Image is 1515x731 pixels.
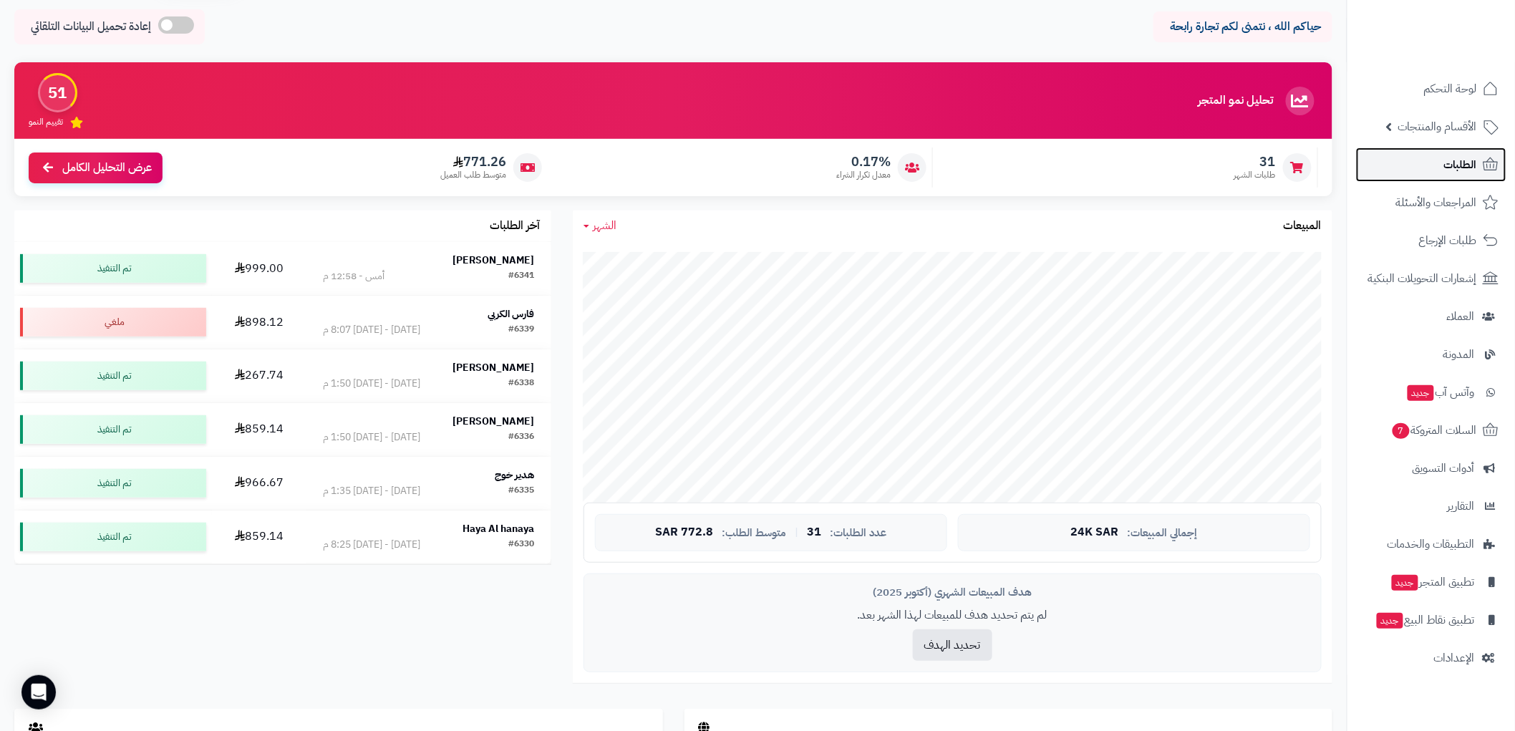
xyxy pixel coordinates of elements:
a: المدونة [1356,337,1506,372]
div: [DATE] - [DATE] 8:25 م [323,538,420,552]
div: ملغي [20,308,206,337]
h3: تحليل نمو المتجر [1199,95,1274,107]
div: تم التنفيذ [20,523,206,551]
td: 898.12 [212,296,306,349]
td: 966.67 [212,457,306,510]
span: 31 [1234,154,1276,170]
button: تحديد الهدف [913,629,992,661]
span: 771.26 [440,154,506,170]
p: حياكم الله ، نتمنى لكم تجارة رابحة [1164,19,1322,35]
span: تطبيق نقاط البيع [1375,610,1475,630]
a: تطبيق المتجرجديد [1356,565,1506,599]
td: 859.14 [212,510,306,563]
a: العملاء [1356,299,1506,334]
span: المراجعات والأسئلة [1396,193,1477,213]
div: أمس - 12:58 م [323,269,384,284]
td: 859.14 [212,403,306,456]
div: #6335 [509,484,535,498]
h3: آخر الطلبات [490,220,541,233]
p: لم يتم تحديد هدف للمبيعات لهذا الشهر بعد. [595,607,1310,624]
span: جديد [1408,385,1434,401]
span: التطبيقات والخدمات [1388,534,1475,554]
div: تم التنفيذ [20,415,206,444]
span: إعادة تحميل البيانات التلقائي [31,19,151,35]
div: تم التنفيذ [20,254,206,283]
div: #6336 [509,430,535,445]
span: عدد الطلبات: [830,527,886,539]
a: إشعارات التحويلات البنكية [1356,261,1506,296]
h3: المبيعات [1284,220,1322,233]
span: المدونة [1443,344,1475,364]
span: السلات المتروكة [1391,420,1477,440]
a: تطبيق نقاط البيعجديد [1356,603,1506,637]
span: الإعدادات [1434,648,1475,668]
span: 0.17% [836,154,891,170]
span: التقارير [1448,496,1475,516]
span: عرض التحليل الكامل [62,160,152,176]
span: متوسط طلب العميل [440,169,506,181]
a: وآتس آبجديد [1356,375,1506,410]
div: Open Intercom Messenger [21,675,56,710]
span: 7 [1393,423,1410,439]
span: جديد [1377,613,1403,629]
div: تم التنفيذ [20,362,206,390]
div: [DATE] - [DATE] 1:50 م [323,377,420,391]
span: الأقسام والمنتجات [1398,117,1477,137]
strong: هدير خوج [495,468,535,483]
span: إشعارات التحويلات البنكية [1368,268,1477,289]
a: التطبيقات والخدمات [1356,527,1506,561]
span: | [795,527,798,538]
img: logo-2.png [1418,35,1501,65]
a: الإعدادات [1356,641,1506,675]
a: السلات المتروكة7 [1356,413,1506,447]
div: #6341 [509,269,535,284]
span: وآتس آب [1406,382,1475,402]
a: الشهر [584,218,617,234]
span: 24K SAR [1070,526,1118,539]
div: #6339 [509,323,535,337]
span: متوسط الطلب: [722,527,786,539]
a: التقارير [1356,489,1506,523]
span: 772.8 SAR [655,526,713,539]
span: الشهر [594,217,617,234]
a: لوحة التحكم [1356,72,1506,106]
a: الطلبات [1356,147,1506,182]
a: أدوات التسويق [1356,451,1506,485]
span: إجمالي المبيعات: [1127,527,1197,539]
span: العملاء [1447,306,1475,326]
span: جديد [1392,575,1418,591]
span: تطبيق المتجر [1390,572,1475,592]
span: طلبات الإرجاع [1419,231,1477,251]
a: عرض التحليل الكامل [29,153,163,183]
span: أدوات التسويق [1413,458,1475,478]
div: [DATE] - [DATE] 8:07 م [323,323,420,337]
div: #6330 [509,538,535,552]
strong: Haya Al hanaya [463,521,535,536]
span: 31 [807,526,821,539]
div: [DATE] - [DATE] 1:50 م [323,430,420,445]
div: تم التنفيذ [20,469,206,498]
strong: [PERSON_NAME] [453,253,535,268]
td: 999.00 [212,242,306,295]
span: تقييم النمو [29,116,63,128]
a: المراجعات والأسئلة [1356,185,1506,220]
td: 267.74 [212,349,306,402]
span: طلبات الشهر [1234,169,1276,181]
span: معدل تكرار الشراء [836,169,891,181]
div: [DATE] - [DATE] 1:35 م [323,484,420,498]
span: لوحة التحكم [1424,79,1477,99]
strong: [PERSON_NAME] [453,414,535,429]
a: طلبات الإرجاع [1356,223,1506,258]
span: الطلبات [1444,155,1477,175]
div: #6338 [509,377,535,391]
div: هدف المبيعات الشهري (أكتوبر 2025) [595,585,1310,600]
strong: فارس الكربي [488,306,535,321]
strong: [PERSON_NAME] [453,360,535,375]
